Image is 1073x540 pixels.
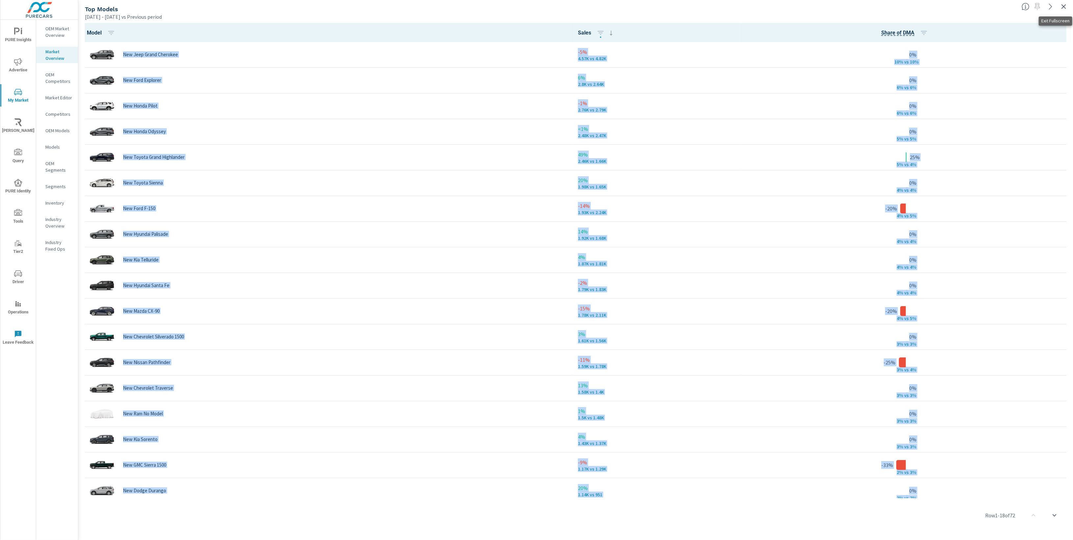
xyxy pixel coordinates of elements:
span: Share of DMA [881,29,931,37]
p: 2,802 vs 2,641 [578,82,736,87]
p: 2,481 vs 2,472 [578,133,736,138]
p: s 3% [907,470,922,476]
div: Models [36,142,78,152]
p: s 4% [907,187,922,193]
p: 3% v [889,341,907,347]
span: Sales [578,29,615,37]
p: Industry Fixed Ops [45,239,73,252]
p: 4% v [889,264,907,270]
div: Market Editor [36,93,78,103]
img: glamour [89,224,115,244]
p: 1,174 vs 1,292 [578,466,736,472]
p: s 4% [907,239,922,245]
p: 1,580 vs 1,404 [578,389,736,395]
a: See more details in report [1045,1,1056,12]
div: OEM Market Overview [36,24,78,40]
div: nav menu [0,20,36,353]
img: glamour [89,481,115,501]
p: 4% v [889,213,907,219]
div: Inventory [36,198,78,208]
p: 4% [578,253,736,261]
div: Market Overview [36,47,78,63]
p: Row 1 - 18 of 72 [985,511,1015,519]
h5: Top Models [85,6,118,12]
p: 0% [909,102,916,110]
p: New Kia Sorento [123,436,158,442]
p: s 3% [907,444,922,450]
p: New Toyota Grand Highlander [123,154,185,160]
p: New Ford Explorer [123,77,161,83]
p: 0% [909,282,916,289]
p: -15% [578,305,736,312]
p: New Nissan Pathfinder [123,359,170,365]
div: Segments [36,182,78,191]
p: s 5% [907,136,922,142]
div: OEM Segments [36,159,78,175]
p: Market Editor [45,94,73,101]
p: Models [45,144,73,150]
p: New Mazda CX-90 [123,308,160,314]
span: [PERSON_NAME] [2,118,34,135]
p: 10% v [889,59,907,65]
p: 1,605 vs 1,562 [578,338,736,343]
p: -2% [578,279,736,287]
p: 14% [578,228,736,235]
p: 1,924 vs 1,682 [578,235,736,241]
p: New GMC Sierra 1500 [123,462,166,468]
p: 0% [909,76,916,84]
span: Find the biggest opportunities within your model lineup nationwide. [Source: Market registration ... [1022,3,1030,11]
p: -25% [884,358,896,366]
p: New Jeep Grand Cherokee [123,52,178,58]
div: OEM Competitors [36,70,78,86]
p: 20% [578,176,736,184]
span: Advertise [2,58,34,74]
p: -5% [578,48,736,56]
div: Competitors [36,109,78,119]
p: 3% v [889,418,907,424]
p: s 3% [907,341,922,347]
p: -14% [578,202,736,210]
p: s 6% [907,110,922,116]
p: 1,927 vs 2,235 [578,210,736,215]
p: New Dodge Durango [123,488,166,494]
p: 0% [909,179,916,187]
img: glamour [89,250,115,270]
span: My Market [2,88,34,104]
button: scroll to bottom [1047,507,1062,523]
p: s 4% [907,264,922,270]
p: [DATE] - [DATE] vs Previous period [85,13,162,21]
span: Operations [2,300,34,316]
span: PURE Insights [2,28,34,44]
p: Inventory [45,200,73,206]
p: 49% [578,151,736,159]
p: Segments [45,183,73,190]
p: 6% [578,74,736,82]
p: -33% [881,461,893,469]
p: 6% v [889,110,907,116]
p: 1,871 vs 1,807 [578,261,736,266]
img: glamour [89,173,115,193]
p: 5% v [889,162,907,168]
p: 1,498 vs 1,481 [578,415,736,420]
p: 4% v [889,290,907,296]
p: 1,788 vs 1,825 [578,287,736,292]
p: 0% [909,410,916,418]
p: -1% [578,99,736,107]
span: Select a preset date range to save this widget [1032,1,1043,12]
p: 0% [909,384,916,392]
p: 1,428 vs 1,371 [578,441,736,446]
p: 2% v [889,470,907,476]
div: Industry Overview [36,214,78,231]
p: 13% [578,381,736,389]
p: Market Overview [45,48,73,61]
p: New Kia Telluride [123,257,159,263]
p: s 3% [907,393,922,399]
p: 1,784 vs 2,107 [578,312,736,318]
p: -20% [885,205,897,212]
p: s 4% [907,367,922,373]
div: OEM Models [36,126,78,135]
span: Tools [2,209,34,225]
p: 1,591 vs 1,781 [578,364,736,369]
p: New Chevrolet Traverse [123,385,173,391]
p: s 5% [907,316,922,322]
